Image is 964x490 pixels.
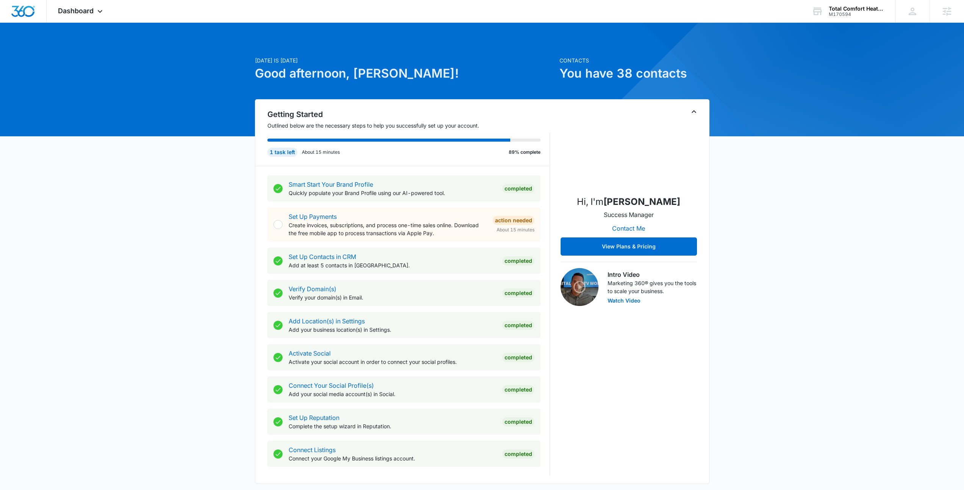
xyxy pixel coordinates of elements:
p: Contacts [559,56,709,64]
p: Add at least 5 contacts in [GEOGRAPHIC_DATA]. [289,261,496,269]
p: [DATE] is [DATE] [255,56,555,64]
h1: Good afternoon, [PERSON_NAME]! [255,64,555,83]
img: Niall Fowler [591,113,667,189]
p: Outlined below are the necessary steps to help you successfully set up your account. [267,122,550,130]
p: Hi, I'm [577,195,680,209]
p: Complete the setup wizard in Reputation. [289,422,496,430]
a: Verify Domain(s) [289,285,336,293]
div: Completed [502,385,534,394]
a: Smart Start Your Brand Profile [289,181,373,188]
p: Success Manager [604,210,654,219]
a: Set Up Reputation [289,414,339,421]
div: Completed [502,256,534,265]
div: Completed [502,289,534,298]
div: Completed [502,321,534,330]
div: Completed [502,449,534,459]
button: View Plans & Pricing [561,237,697,256]
button: Watch Video [608,298,641,303]
div: Completed [502,184,534,193]
span: Dashboard [58,7,94,15]
p: Create invoices, subscriptions, and process one-time sales online. Download the free mobile app t... [289,221,487,237]
h1: You have 38 contacts [559,64,709,83]
p: Marketing 360® gives you the tools to scale your business. [608,279,697,295]
p: About 15 minutes [302,149,340,156]
p: 89% complete [509,149,541,156]
p: Connect your Google My Business listings account. [289,454,496,462]
div: Action Needed [493,216,534,225]
a: Connect Listings [289,446,336,454]
p: Quickly populate your Brand Profile using our AI-powered tool. [289,189,496,197]
p: Activate your social account in order to connect your social profiles. [289,358,496,366]
a: Connect Your Social Profile(s) [289,382,374,389]
a: Activate Social [289,350,331,357]
img: Intro Video [561,268,598,306]
div: 1 task left [267,148,297,157]
p: Add your business location(s) in Settings. [289,326,496,334]
button: Contact Me [605,219,653,237]
strong: [PERSON_NAME] [603,196,680,207]
span: About 15 minutes [497,226,534,233]
a: Set Up Payments [289,213,337,220]
div: account name [829,6,884,12]
h3: Intro Video [608,270,697,279]
div: Completed [502,417,534,426]
button: Toggle Collapse [689,107,698,116]
div: Completed [502,353,534,362]
div: account id [829,12,884,17]
a: Add Location(s) in Settings [289,317,365,325]
p: Add your social media account(s) in Social. [289,390,496,398]
a: Set Up Contacts in CRM [289,253,356,261]
h2: Getting Started [267,109,550,120]
p: Verify your domain(s) in Email. [289,293,496,301]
